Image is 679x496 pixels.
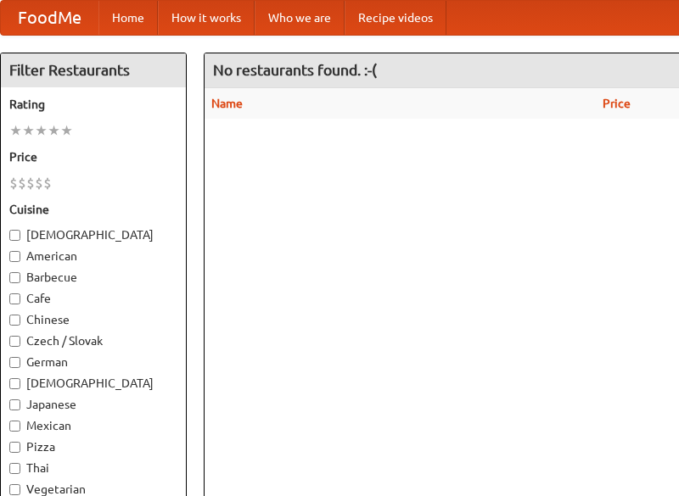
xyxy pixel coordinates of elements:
label: German [9,354,177,371]
li: $ [9,174,18,192]
h5: Rating [9,96,177,113]
label: Chinese [9,311,177,328]
a: Recipe videos [345,1,446,35]
label: Japanese [9,396,177,413]
label: Barbecue [9,269,177,286]
h5: Cuisine [9,201,177,218]
input: American [9,251,20,262]
ng-pluralize: No restaurants found. :-( [213,62,377,78]
label: Czech / Slovak [9,332,177,349]
label: Pizza [9,438,177,455]
label: Cafe [9,290,177,307]
input: Vegetarian [9,484,20,495]
input: Pizza [9,442,20,453]
li: $ [43,174,52,192]
h5: Price [9,148,177,165]
input: Chinese [9,315,20,326]
label: Thai [9,460,177,476]
input: Mexican [9,421,20,432]
label: [DEMOGRAPHIC_DATA] [9,226,177,243]
input: Thai [9,463,20,474]
h4: Filter Restaurants [1,53,186,87]
a: How it works [158,1,255,35]
a: Price [603,97,631,110]
li: $ [18,174,26,192]
li: ★ [22,121,35,140]
input: German [9,357,20,368]
input: [DEMOGRAPHIC_DATA] [9,378,20,389]
input: Japanese [9,399,20,410]
input: Czech / Slovak [9,336,20,347]
li: ★ [9,121,22,140]
label: American [9,248,177,265]
a: Who we are [255,1,345,35]
li: $ [26,174,35,192]
a: FoodMe [1,1,98,35]
input: Cafe [9,293,20,304]
li: ★ [60,121,73,140]
a: Home [98,1,158,35]
li: ★ [35,121,48,140]
label: [DEMOGRAPHIC_DATA] [9,375,177,392]
label: Mexican [9,417,177,434]
li: ★ [48,121,60,140]
a: Name [211,97,243,110]
input: Barbecue [9,272,20,283]
input: [DEMOGRAPHIC_DATA] [9,230,20,241]
li: $ [35,174,43,192]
